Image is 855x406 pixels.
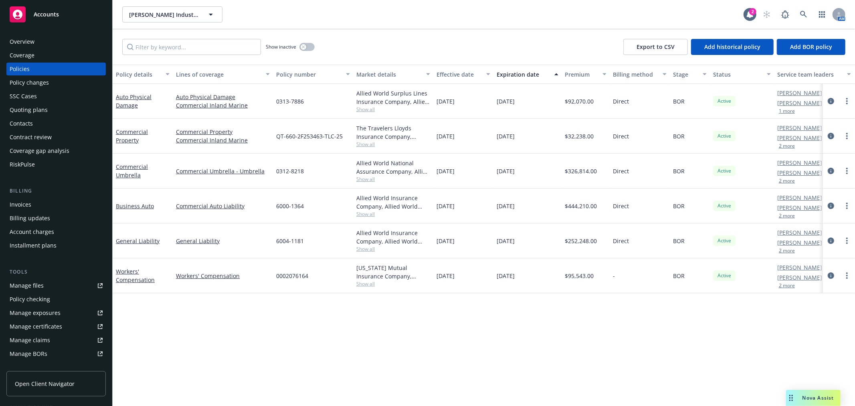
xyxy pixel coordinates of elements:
a: [PERSON_NAME] [777,168,822,177]
div: RiskPulse [10,158,35,171]
div: Policy checking [10,293,50,306]
button: Add BOR policy [777,39,845,55]
div: 2 [749,8,756,15]
a: [PERSON_NAME] [777,124,822,132]
a: Contract review [6,131,106,144]
span: BOR [673,97,685,106]
button: Premium [562,65,610,84]
span: Accounts [34,11,59,18]
div: Expiration date [497,70,550,79]
div: Policy number [276,70,341,79]
button: 2 more [779,248,795,253]
a: more [842,131,852,141]
span: $95,543.00 [565,272,594,280]
button: 1 more [779,109,795,114]
div: Quoting plans [10,104,48,116]
a: Policy changes [6,76,106,89]
a: more [842,166,852,176]
div: Billing method [613,70,658,79]
a: [PERSON_NAME] [777,193,822,202]
span: Show all [356,106,430,113]
a: circleInformation [826,271,836,280]
span: 0002076164 [276,272,308,280]
a: [PERSON_NAME] [777,203,822,212]
div: Policy details [116,70,161,79]
a: [PERSON_NAME] [777,228,822,237]
span: Active [716,202,732,209]
span: Active [716,272,732,279]
div: Contract review [10,131,52,144]
span: Direct [613,237,629,245]
a: [PERSON_NAME] [777,158,822,167]
button: Status [710,65,774,84]
div: Allied World Insurance Company, Allied World Assurance Company (AWAC) [356,194,430,211]
a: Accounts [6,3,106,26]
div: Coverage gap analysis [10,144,69,157]
span: Active [716,132,732,140]
span: Show all [356,141,430,148]
span: [DATE] [437,167,455,175]
a: Invoices [6,198,106,211]
span: [DATE] [497,202,515,210]
span: Add BOR policy [790,43,832,51]
a: Start snowing [759,6,775,22]
button: Nova Assist [786,390,841,406]
span: Show all [356,280,430,287]
input: Filter by keyword... [122,39,261,55]
a: [PERSON_NAME] [777,99,822,107]
div: [US_STATE] Mutual Insurance Company, [US_STATE] Mutual Workers' Compensation Insurance [356,264,430,280]
span: 0312-8218 [276,167,304,175]
a: Policy checking [6,293,106,306]
span: BOR [673,167,685,175]
div: Drag to move [786,390,796,406]
div: Overview [10,35,34,48]
div: Invoices [10,198,31,211]
button: Export to CSV [623,39,688,55]
a: Commercial Inland Marine [176,136,270,144]
span: BOR [673,272,685,280]
span: BOR [673,202,685,210]
div: Manage files [10,279,44,292]
a: Business Auto [116,202,154,210]
span: - [613,272,615,280]
a: more [842,271,852,280]
div: Billing updates [10,212,50,225]
a: Summary of insurance [6,361,106,374]
span: QT-660-2F253463-TLC-25 [276,132,343,140]
div: Billing [6,187,106,195]
span: $326,814.00 [565,167,597,175]
a: Commercial Property [116,128,148,144]
button: Lines of coverage [173,65,273,84]
button: 2 more [779,283,795,288]
span: Active [716,237,732,244]
a: Coverage [6,49,106,62]
span: Show all [356,176,430,183]
span: [DATE] [497,97,515,106]
button: 2 more [779,144,795,148]
a: General Liability [116,237,160,245]
span: Direct [613,132,629,140]
div: SSC Cases [10,90,37,103]
a: [PERSON_NAME] [777,273,822,282]
a: Manage certificates [6,320,106,333]
span: $444,210.00 [565,202,597,210]
span: Show all [356,211,430,217]
button: Stage [670,65,710,84]
a: Commercial Auto Liability [176,202,270,210]
span: BOR [673,132,685,140]
a: Commercial Property [176,128,270,136]
div: Summary of insurance [10,361,71,374]
a: more [842,96,852,106]
a: [PERSON_NAME] [777,238,822,247]
div: Lines of coverage [176,70,261,79]
a: more [842,201,852,211]
div: Allied World Insurance Company, Allied World Assurance Company (AWAC) [356,229,430,246]
a: Auto Physical Damage [176,93,270,101]
span: [DATE] [437,132,455,140]
div: Policies [10,63,30,75]
span: [DATE] [437,97,455,106]
span: BOR [673,237,685,245]
a: Workers' Compensation [116,268,155,284]
span: [DATE] [437,202,455,210]
a: circleInformation [826,166,836,176]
